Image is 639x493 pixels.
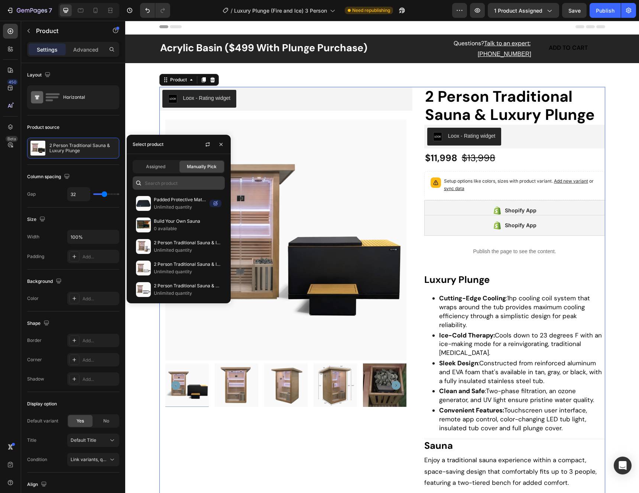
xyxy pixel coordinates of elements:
div: Column spacing [27,172,71,182]
div: Add... [82,296,117,302]
p: Unlimited quantity [154,268,221,275]
strong: Ice-Cold Therapy: [314,310,370,319]
div: Undo/Redo [140,3,170,18]
span: Yes [77,418,84,424]
span: Luxury Plunge (Fire and Ice) 3 Person [234,7,327,14]
div: Product source [27,124,59,131]
span: Link variants, quantity <br> between same products [71,457,180,462]
span: Assigned [146,163,165,170]
span: or [319,157,468,170]
div: Gap [27,191,36,197]
div: Horizontal [63,89,108,106]
img: collections [136,218,151,232]
img: collections [136,261,151,275]
img: collections [136,282,151,297]
a: [PHONE_NUMBER] [353,30,406,36]
img: three-person-sauna-reviveplunge [90,343,133,386]
p: Publish the page to see the content. [299,227,480,235]
div: Shape [27,319,51,329]
strong: Sauna [299,419,328,431]
div: Product [43,56,63,62]
div: Loox - Rating widget [58,74,106,81]
button: Add to Cart [416,17,470,37]
p: Settings [37,46,58,53]
div: $11,998 [299,131,333,144]
span: : [314,338,354,346]
span: Manually Pick [187,163,217,170]
div: Condition [27,456,47,463]
div: Loox - Rating widget [323,111,370,119]
div: Add... [82,376,117,383]
p: Unlimited quantity [154,290,221,297]
input: Search in Settings & Advanced [133,176,225,190]
div: Corner [27,356,42,363]
span: : [314,366,361,374]
p: Touchscreen user interface, remote app control, color-changing LED tub light, insulated tub cover... [314,385,480,412]
img: collections [136,239,151,254]
p: Setup options like colors, sizes with product variant. [319,157,474,172]
div: Beta [6,136,18,142]
div: 450 [7,79,18,85]
button: Save [562,3,587,18]
div: $13,998 [336,131,371,144]
h2: Luxury Plunge [299,253,364,265]
span: Default Title [71,437,96,444]
div: Display option [27,401,57,407]
p: 0 available [154,225,221,232]
div: Open Intercom Messenger [614,457,632,474]
img: loox.png [43,74,52,82]
p: Build Your Own Sauna [154,218,221,225]
p: Unlimited quantity [154,203,207,211]
img: collections [136,196,151,211]
span: : [314,273,382,281]
p: 2 Person Traditional Sauna & Acrylic Plunge [154,282,221,290]
div: Shopify App [380,200,411,209]
span: sync data [319,165,339,170]
button: Loox - Rating widget [302,107,376,125]
span: Two-phase filtration, an ozone generator, and UV light ensure pristine water quality. [314,366,469,383]
button: Carousel Back Arrow [46,360,55,369]
div: Title [27,437,36,444]
button: Link variants, quantity <br> between same products [67,453,119,466]
div: Add... [82,357,117,363]
p: Cools down to 23 degrees F with an ice-making mode for a reinvigorating, traditional [MEDICAL_DATA]. [314,310,480,337]
span: Constructed from reinforced aluminum and EVA foam that's available in tan, gray, or black, with a... [314,338,477,364]
span: 1 product assigned [494,7,542,14]
button: Publish [590,3,621,18]
span: Add new variant [429,157,463,163]
span: Save [568,7,581,14]
p: 2 Person Traditional Sauna & Inflatable Plunge [154,261,221,268]
button: 1 product assigned [488,3,559,18]
p: Enjoy a traditional sauna experience within a compact, space-saving design that comfortably fits ... [299,435,471,466]
p: Product [36,26,99,35]
p: Unlimited quantity [154,246,221,254]
div: Select product [133,141,163,148]
strong: Clean and Safe [314,366,360,374]
div: Shopify App [380,185,411,194]
div: Default variant [27,418,58,424]
h1: 2 Person Traditional Sauna & Luxury Plunge [299,66,480,104]
span: 1hp cooling coil system that wraps around the tub provides maximum cooling efficiency through a s... [314,273,465,308]
strong: Convenient Features: [314,385,379,394]
div: Size [27,215,47,225]
span: No [103,418,109,424]
button: Carousel Next Arrow [266,360,275,369]
div: Align [27,480,48,490]
button: Loox - Rating widget [37,69,111,87]
div: Add... [82,337,117,344]
iframe: Design area [125,21,639,493]
p: 2 Person Traditional Sauna & Inflatable Barrel Plunge [154,239,221,246]
button: Default Title [67,434,119,447]
strong: Cutting-Edge Cooling [314,273,381,281]
button: 7 [3,3,55,18]
div: Shadow [27,376,44,382]
p: Advanced [73,46,98,53]
div: Width [27,234,39,240]
span: / [231,7,233,14]
p: 7 [49,6,52,15]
